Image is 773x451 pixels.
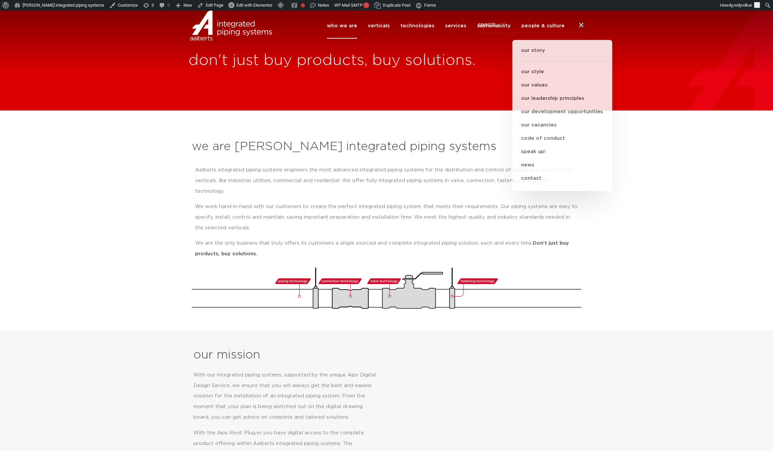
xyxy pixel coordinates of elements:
span: rodyvdkar [734,3,752,8]
a: services [445,13,466,39]
span: ! [363,2,369,8]
p: With our integrated piping systems, supported by the unique Aips Digital Design Service, we ensur... [193,370,379,423]
a: our vacancies [512,118,612,132]
a: our values [512,79,612,92]
a: code of conduct [512,132,612,145]
nav: Menu [327,13,565,39]
ul: people & culture [512,40,612,191]
span: Edit with Elementor [236,3,272,8]
div: Focus keyphrase not set [301,3,305,7]
a: technologies [400,13,434,39]
p: Aalberts integrated piping systems engineers the most advanced integrated piping systems for the ... [195,165,578,197]
a: contact [512,172,612,185]
a: sustainability [477,13,511,39]
a: who we are [327,13,357,39]
a: our story [512,47,612,61]
a: news [512,158,612,172]
a: our leadership principles [512,92,612,105]
h2: we are [PERSON_NAME] integrated piping systems [192,139,581,155]
a: our development opportunities [512,105,612,118]
a: verticals [368,13,390,39]
a: our style [512,65,612,79]
a: speak up! [512,145,612,158]
a: people & culture [521,13,565,39]
p: We work hand-in-hand with our customers to create the perfect integrated piping system, that meet... [195,201,578,233]
h2: our mission [193,347,389,363]
p: We are the only business that truly offers its customers a single sourced and complete integrated... [195,238,578,259]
